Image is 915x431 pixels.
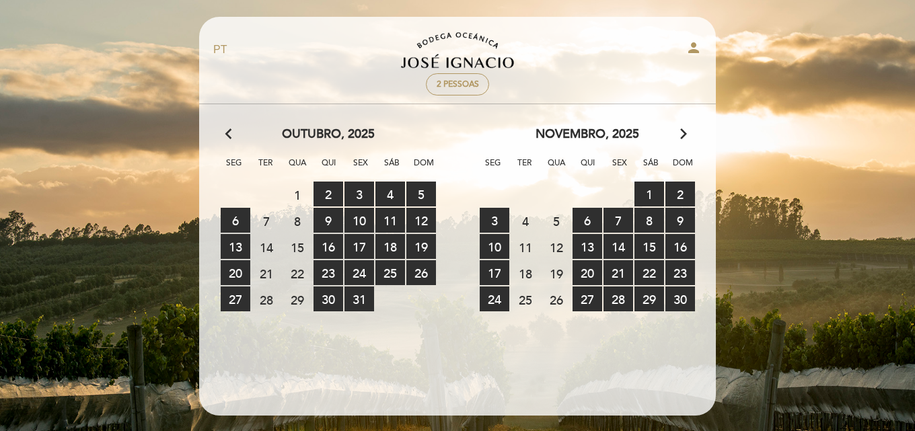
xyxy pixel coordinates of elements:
[573,208,602,233] span: 6
[375,234,405,259] span: 18
[603,260,633,285] span: 21
[511,235,540,260] span: 11
[344,208,374,233] span: 10
[542,208,571,233] span: 5
[282,126,375,143] span: outubro, 2025
[221,260,250,285] span: 20
[314,182,343,206] span: 2
[634,260,664,285] span: 22
[252,287,281,312] span: 28
[603,286,633,311] span: 28
[283,208,312,233] span: 8
[480,208,509,233] span: 3
[480,156,507,181] span: Seg
[283,287,312,312] span: 29
[406,208,436,233] span: 12
[283,182,312,207] span: 1
[603,234,633,259] span: 14
[283,261,312,286] span: 22
[634,182,664,206] span: 1
[480,260,509,285] span: 17
[410,156,437,181] span: Dom
[678,126,690,143] i: arrow_forward_ios
[252,235,281,260] span: 14
[221,208,250,233] span: 6
[375,182,405,206] span: 4
[542,235,571,260] span: 12
[575,156,601,181] span: Qui
[634,208,664,233] span: 8
[225,126,237,143] i: arrow_back_ios
[406,260,436,285] span: 26
[252,156,279,181] span: Ter
[603,208,633,233] span: 7
[665,260,695,285] span: 23
[665,234,695,259] span: 16
[437,79,479,89] span: 2 pessoas
[686,40,702,56] i: person
[543,156,570,181] span: Qua
[542,261,571,286] span: 19
[511,287,540,312] span: 25
[634,286,664,311] span: 29
[221,286,250,311] span: 27
[284,156,311,181] span: Qua
[665,286,695,311] span: 30
[511,208,540,233] span: 4
[536,126,639,143] span: novembro, 2025
[375,208,405,233] span: 11
[634,234,664,259] span: 15
[314,234,343,259] span: 16
[373,32,542,69] a: Bodega Oceánica [PERSON_NAME]
[221,156,248,181] span: Seg
[480,286,509,311] span: 24
[480,234,509,259] span: 10
[314,208,343,233] span: 9
[347,156,374,181] span: Sex
[314,260,343,285] span: 23
[344,182,374,206] span: 3
[406,182,436,206] span: 5
[406,234,436,259] span: 19
[511,261,540,286] span: 18
[573,234,602,259] span: 13
[375,260,405,285] span: 25
[665,182,695,206] span: 2
[606,156,633,181] span: Sex
[316,156,342,181] span: Qui
[379,156,406,181] span: Sáb
[252,208,281,233] span: 7
[344,234,374,259] span: 17
[511,156,538,181] span: Ter
[573,260,602,285] span: 20
[283,235,312,260] span: 15
[638,156,665,181] span: Sáb
[344,260,374,285] span: 24
[573,286,602,311] span: 27
[686,40,702,61] button: person
[665,208,695,233] span: 9
[344,286,374,311] span: 31
[669,156,696,181] span: Dom
[252,261,281,286] span: 21
[542,287,571,312] span: 26
[314,286,343,311] span: 30
[221,234,250,259] span: 13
